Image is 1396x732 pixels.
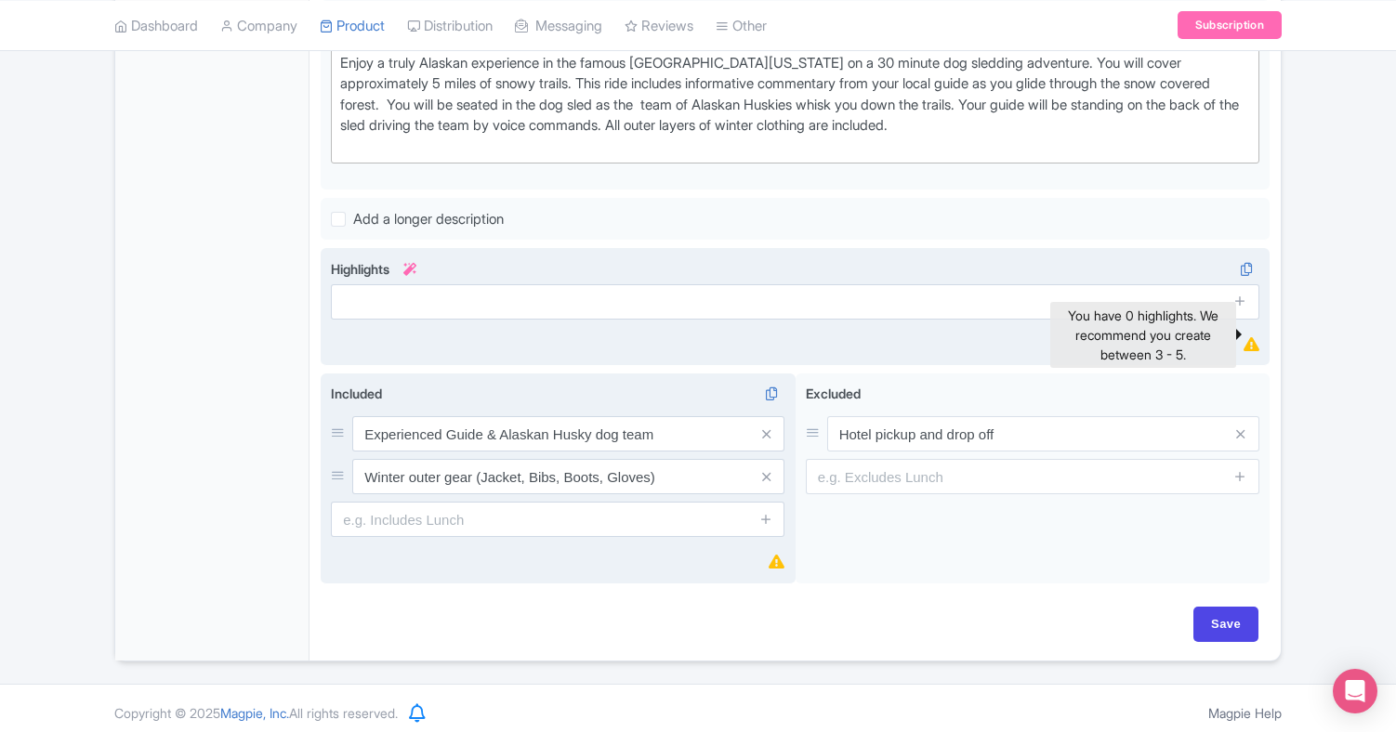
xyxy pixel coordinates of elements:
div: You have 0 highlights. We recommend you create between 3 - 5. [1050,302,1236,368]
a: Magpie Help [1208,705,1282,721]
div: Open Intercom Messenger [1333,669,1377,713]
a: Subscription [1178,11,1282,39]
div: Copyright © 2025 All rights reserved. [103,703,409,723]
div: Enjoy a truly Alaskan experience in the famous [GEOGRAPHIC_DATA][US_STATE] on a 30 minute dog sle... [340,53,1250,158]
span: Add a longer description [353,210,504,228]
input: e.g. Includes Lunch [331,502,784,537]
span: Highlights [331,261,389,277]
span: Included [331,386,382,401]
span: Excluded [806,386,861,401]
input: Save [1193,607,1258,642]
input: e.g. Excludes Lunch [806,459,1259,494]
span: Magpie, Inc. [220,705,289,721]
